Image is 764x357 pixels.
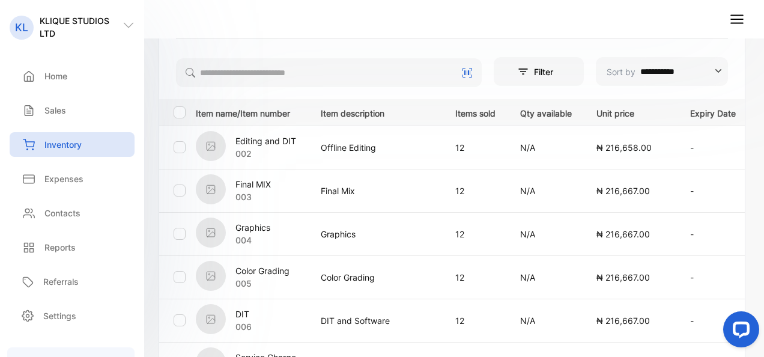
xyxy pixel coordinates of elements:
p: Inventory [44,138,82,151]
p: Final MIX [235,178,271,191]
p: DIT [235,308,252,320]
p: N/A [520,228,572,240]
iframe: LiveChat chat widget [714,307,764,357]
button: Sort by [596,57,728,86]
p: Sort by [607,66,635,78]
p: N/A [520,314,572,327]
p: Offline Editing [321,141,431,154]
img: item [196,261,226,291]
p: Items sold [455,105,496,120]
img: item [196,131,226,161]
p: KLIQUE STUDIOS LTD [40,14,123,40]
span: ₦ 216,658.00 [596,142,652,153]
p: 003 [235,191,271,203]
p: Item description [321,105,431,120]
p: 006 [235,320,252,333]
p: Final Mix [321,185,431,197]
p: Settings [43,310,76,322]
p: 12 [455,271,496,284]
p: Color Grading [235,264,290,277]
p: Graphics [235,221,270,234]
p: Unit price [596,105,665,120]
p: Referrals [43,275,79,288]
p: 12 [455,228,496,240]
p: 004 [235,234,270,246]
p: 002 [235,147,296,160]
span: ₦ 216,667.00 [596,186,650,196]
p: Expiry Date [690,105,736,120]
p: Sales [44,104,66,117]
p: - [690,271,736,284]
img: item [196,304,226,334]
p: 12 [455,314,496,327]
p: 12 [455,141,496,154]
p: Editing and DIT [235,135,296,147]
span: ₦ 216,667.00 [596,316,650,326]
p: Color Grading [321,271,431,284]
p: - [690,185,736,197]
p: Item name/Item number [196,105,306,120]
p: Contacts [44,207,80,219]
p: - [690,141,736,154]
p: DIT and Software [321,314,431,327]
p: Qty available [520,105,572,120]
span: ₦ 216,667.00 [596,272,650,282]
p: - [690,228,736,240]
p: 12 [455,185,496,197]
img: item [196,218,226,248]
p: Home [44,70,67,82]
p: Reports [44,241,76,254]
p: KL [15,20,28,35]
p: N/A [520,185,572,197]
p: N/A [520,141,572,154]
p: Graphics [321,228,431,240]
img: item [196,174,226,204]
p: - [690,314,736,327]
p: N/A [520,271,572,284]
p: 005 [235,277,290,290]
span: ₦ 216,667.00 [596,229,650,239]
p: Expenses [44,172,83,185]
